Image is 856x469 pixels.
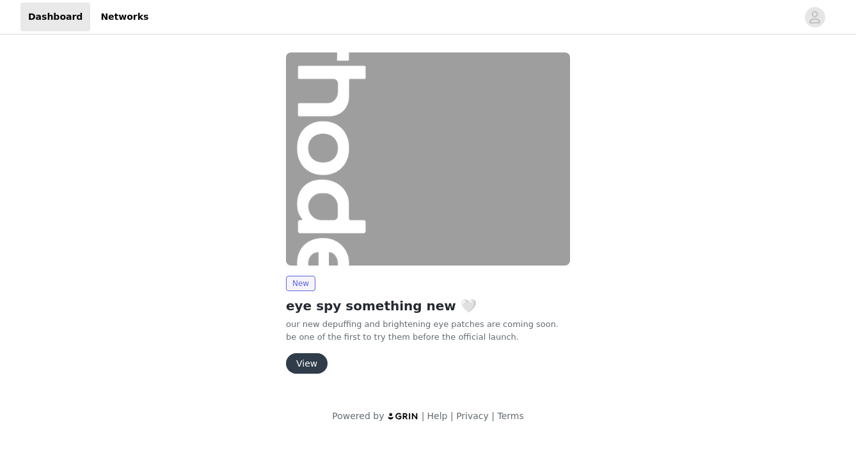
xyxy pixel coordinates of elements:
a: View [286,359,328,369]
span: Powered by [332,411,384,421]
a: Help [427,411,448,421]
button: View [286,353,328,374]
img: logo [387,412,419,420]
h2: eye spy something new 🤍 [286,296,570,315]
p: our new depuffing and brightening eye patches are coming soon. be one of the first to try them be... [286,318,570,343]
span: New [286,276,315,291]
a: Terms [497,411,523,421]
a: Networks [93,3,156,31]
span: | [491,411,495,421]
a: Dashboard [20,3,90,31]
span: | [422,411,425,421]
img: rhode skin [286,52,570,266]
div: avatar [809,7,821,28]
span: | [450,411,454,421]
a: Privacy [456,411,489,421]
